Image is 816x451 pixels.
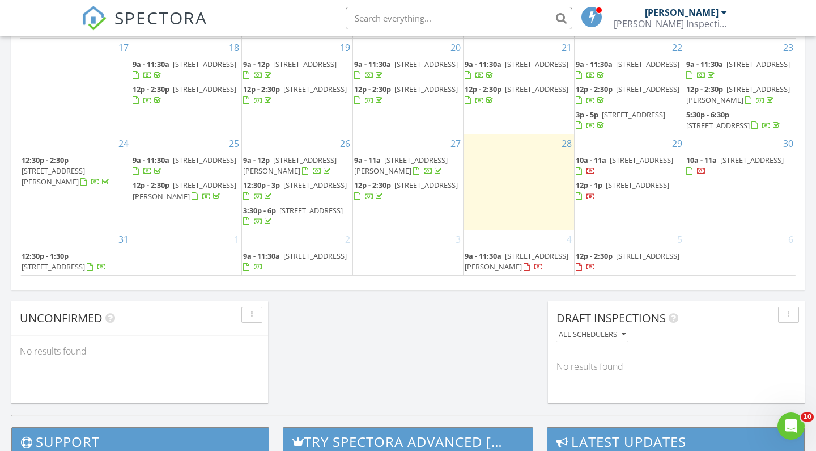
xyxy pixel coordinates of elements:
[232,230,241,248] a: Go to September 1, 2025
[283,251,347,261] span: [STREET_ADDRESS]
[505,84,568,94] span: [STREET_ADDRESS]
[576,83,683,107] a: 12p - 2:30p [STREET_ADDRESS]
[173,155,236,165] span: [STREET_ADDRESS]
[131,38,241,134] td: Go to August 18, 2025
[616,84,679,94] span: [STREET_ADDRESS]
[133,179,240,203] a: 12p - 2:30p [STREET_ADDRESS][PERSON_NAME]
[354,58,462,82] a: 9a - 11:30a [STREET_ADDRESS]
[670,134,685,153] a: Go to August 29, 2025
[465,58,572,82] a: 9a - 11:30a [STREET_ADDRESS]
[576,59,613,69] span: 9a - 11:30a
[227,134,241,153] a: Go to August 25, 2025
[686,84,723,94] span: 12p - 2:30p
[343,230,352,248] a: Go to September 2, 2025
[576,250,683,274] a: 12p - 2:30p [STREET_ADDRESS]
[576,108,683,133] a: 3p - 5p [STREET_ADDRESS]
[686,59,790,80] a: 9a - 11:30a [STREET_ADDRESS]
[354,84,391,94] span: 12p - 2:30p
[354,59,458,80] a: 9a - 11:30a [STREET_ADDRESS]
[243,154,351,178] a: 9a - 12p [STREET_ADDRESS][PERSON_NAME]
[227,39,241,57] a: Go to August 18, 2025
[273,59,337,69] span: [STREET_ADDRESS]
[242,134,352,230] td: Go to August 26, 2025
[465,59,501,69] span: 9a - 11:30a
[133,59,236,80] a: 9a - 11:30a [STREET_ADDRESS]
[20,230,131,276] td: Go to August 31, 2025
[243,179,351,203] a: 12:30p - 3p [STREET_ADDRESS]
[243,84,347,105] a: 12p - 2:30p [STREET_ADDRESS]
[576,179,683,203] a: 12p - 1p [STREET_ADDRESS]
[133,155,169,165] span: 9a - 11:30a
[574,134,685,230] td: Go to August 29, 2025
[283,180,347,190] span: [STREET_ADDRESS]
[338,39,352,57] a: Go to August 19, 2025
[22,251,107,272] a: 12:30p - 1:30p [STREET_ADDRESS]
[22,250,130,274] a: 12:30p - 1:30p [STREET_ADDRESS]
[243,250,351,274] a: 9a - 11:30a [STREET_ADDRESS]
[243,83,351,107] a: 12p - 2:30p [STREET_ADDRESS]
[576,251,679,272] a: 12p - 2:30p [STREET_ADDRESS]
[279,205,343,216] span: [STREET_ADDRESS]
[20,310,103,326] span: Unconfirmed
[686,84,790,105] a: 12p - 2:30p [STREET_ADDRESS][PERSON_NAME]
[686,155,717,165] span: 10a - 11a
[548,351,805,382] div: No results found
[453,230,463,248] a: Go to September 3, 2025
[22,155,69,165] span: 12:30p - 2:30p
[606,180,669,190] span: [STREET_ADDRESS]
[22,166,85,187] span: [STREET_ADDRESS][PERSON_NAME]
[465,84,568,105] a: 12p - 2:30p [STREET_ADDRESS]
[556,310,666,326] span: Draft Inspections
[686,155,784,176] a: 10a - 11a [STREET_ADDRESS]
[464,230,574,276] td: Go to September 4, 2025
[576,251,613,261] span: 12p - 2:30p
[465,83,572,107] a: 12p - 2:30p [STREET_ADDRESS]
[394,59,458,69] span: [STREET_ADDRESS]
[574,38,685,134] td: Go to August 22, 2025
[354,180,391,190] span: 12p - 2:30p
[131,230,241,276] td: Go to September 1, 2025
[559,134,574,153] a: Go to August 28, 2025
[616,251,679,261] span: [STREET_ADDRESS]
[448,39,463,57] a: Go to August 20, 2025
[559,39,574,57] a: Go to August 21, 2025
[11,336,268,366] div: No results found
[173,84,236,94] span: [STREET_ADDRESS]
[686,84,790,105] span: [STREET_ADDRESS][PERSON_NAME]
[614,18,727,29] div: Samson Inspections
[465,251,568,272] a: 9a - 11:30a [STREET_ADDRESS][PERSON_NAME]
[685,230,796,276] td: Go to September 6, 2025
[686,109,729,120] span: 5:30p - 6:30p
[243,205,276,216] span: 3:30p - 6p
[242,230,352,276] td: Go to September 2, 2025
[354,155,448,176] span: [STREET_ADDRESS][PERSON_NAME]
[243,204,351,229] a: 3:30p - 6p [STREET_ADDRESS]
[576,58,683,82] a: 9a - 11:30a [STREET_ADDRESS]
[576,155,606,165] span: 10a - 11a
[576,155,673,176] a: 10a - 11a [STREET_ADDRESS]
[133,59,169,69] span: 9a - 11:30a
[464,134,574,230] td: Go to August 28, 2025
[346,7,572,29] input: Search everything...
[243,180,280,190] span: 12:30p - 3p
[394,180,458,190] span: [STREET_ADDRESS]
[556,327,628,343] button: All schedulers
[616,59,679,69] span: [STREET_ADDRESS]
[686,109,782,130] a: 5:30p - 6:30p [STREET_ADDRESS]
[726,59,790,69] span: [STREET_ADDRESS]
[576,180,669,201] a: 12p - 1p [STREET_ADDRESS]
[242,38,352,134] td: Go to August 19, 2025
[243,155,270,165] span: 9a - 12p
[686,120,750,130] span: [STREET_ADDRESS]
[574,230,685,276] td: Go to September 5, 2025
[686,59,723,69] span: 9a - 11:30a
[465,251,568,272] span: [STREET_ADDRESS][PERSON_NAME]
[243,155,337,176] a: 9a - 12p [STREET_ADDRESS][PERSON_NAME]
[20,134,131,230] td: Go to August 24, 2025
[354,155,448,176] a: 9a - 11a [STREET_ADDRESS][PERSON_NAME]
[505,59,568,69] span: [STREET_ADDRESS]
[22,155,111,187] a: 12:30p - 2:30p [STREET_ADDRESS][PERSON_NAME]
[22,251,69,261] span: 12:30p - 1:30p
[781,39,796,57] a: Go to August 23, 2025
[559,331,626,339] div: All schedulers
